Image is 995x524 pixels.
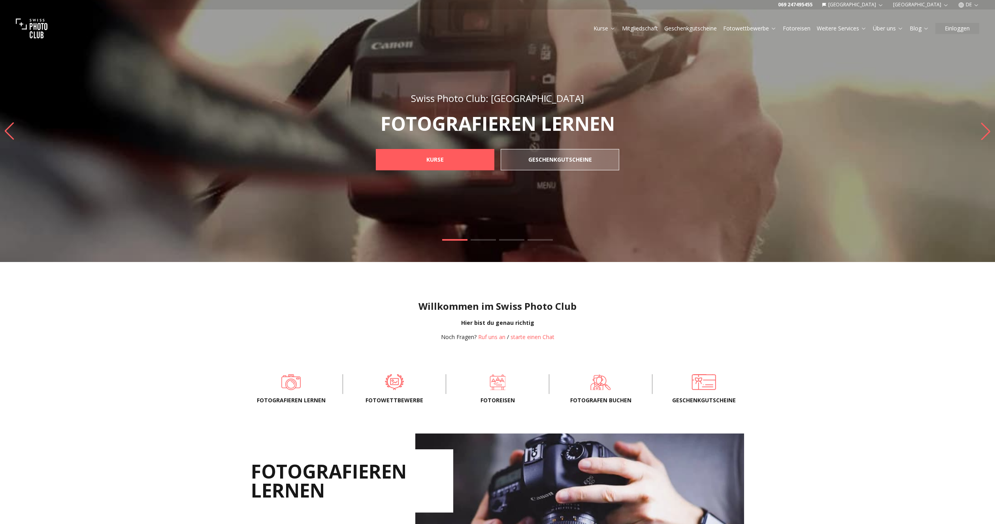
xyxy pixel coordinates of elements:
a: KURSE [376,149,494,170]
a: 069 247495455 [778,2,812,8]
p: FOTOGRAFIEREN LERNEN [358,114,637,133]
button: Geschenkgutscheine [661,23,720,34]
a: Fotowettbewerbe [356,374,433,390]
span: Fotoreisen [459,396,536,404]
button: Blog [906,23,932,34]
div: Hier bist du genau richtig [6,319,989,327]
a: Geschenkgutscheine [664,25,717,32]
b: KURSE [426,156,444,164]
span: Geschenkgutscheine [665,396,742,404]
img: Swiss photo club [16,13,47,44]
b: GESCHENKGUTSCHEINE [528,156,592,164]
a: Mitgliedschaft [622,25,658,32]
a: Ruf uns an [478,333,505,341]
a: Über uns [873,25,903,32]
span: Swiss Photo Club: [GEOGRAPHIC_DATA] [411,92,584,105]
button: Über uns [870,23,906,34]
button: Weitere Services [814,23,870,34]
h1: Willkommen im Swiss Photo Club [6,300,989,313]
span: Fotografieren lernen [253,396,330,404]
a: Fotoreisen [783,25,810,32]
button: Fotoreisen [780,23,814,34]
a: Fotografieren lernen [253,374,330,390]
a: Fotowettbewerbe [723,25,776,32]
button: Fotowettbewerbe [720,23,780,34]
span: FOTOGRAFEN BUCHEN [562,396,639,404]
h2: FOTOGRAFIEREN LERNEN [251,449,453,513]
button: Einloggen [935,23,979,34]
a: Geschenkgutscheine [665,374,742,390]
div: / [441,333,554,341]
span: Noch Fragen? [441,333,477,341]
button: Mitgliedschaft [619,23,661,34]
a: Kurse [594,25,616,32]
a: Weitere Services [817,25,867,32]
a: GESCHENKGUTSCHEINE [501,149,619,170]
a: FOTOGRAFEN BUCHEN [562,374,639,390]
span: Fotowettbewerbe [356,396,433,404]
a: Fotoreisen [459,374,536,390]
button: starte einen Chat [511,333,554,341]
a: Blog [910,25,929,32]
button: Kurse [590,23,619,34]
